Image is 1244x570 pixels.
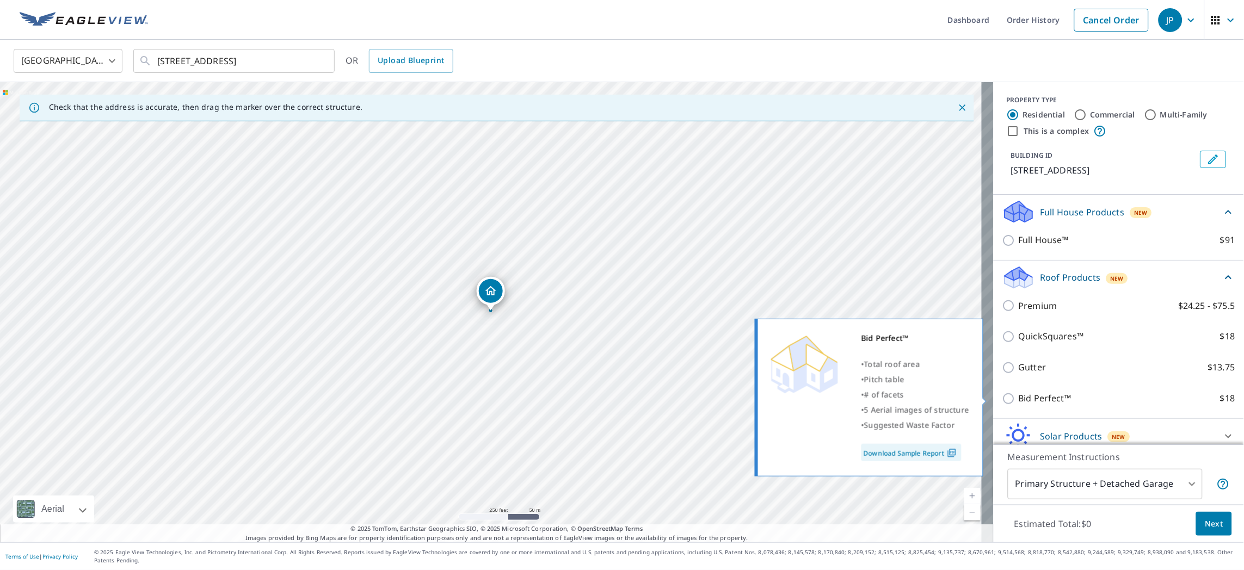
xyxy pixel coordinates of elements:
[1019,392,1071,405] p: Bid Perfect™
[1040,271,1101,284] p: Roof Products
[1019,361,1046,374] p: Gutter
[864,359,920,369] span: Total roof area
[13,495,94,523] div: Aerial
[1011,164,1196,177] p: [STREET_ADDRESS]
[625,524,643,532] a: Terms
[1019,299,1057,313] p: Premium
[1208,361,1235,374] p: $13.75
[1217,478,1230,491] span: Your report will include the primary structure and a detached garage if one exists.
[1008,450,1230,463] p: Measurement Instructions
[1135,208,1148,217] span: New
[861,418,969,433] div: •
[38,495,67,523] div: Aerial
[861,402,969,418] div: •
[864,405,969,415] span: 5 Aerial images of structure
[1023,109,1066,120] label: Residential
[956,101,970,115] button: Close
[1221,330,1235,343] p: $18
[1040,206,1125,219] p: Full House Products
[864,389,904,400] span: # of facets
[1011,151,1053,160] p: BUILDING ID
[14,46,122,76] div: [GEOGRAPHIC_DATA]
[864,420,955,430] span: Suggested Waste Factor
[477,277,505,311] div: Dropped pin, building 1, Residential property, 9369 SW 92nd Ave Ellendale, MN 56026
[1196,512,1232,536] button: Next
[861,387,969,402] div: •
[1002,199,1235,225] div: Full House ProductsNew
[861,357,969,372] div: •
[1205,517,1223,531] span: Next
[964,488,981,504] a: Current Level 17, Zoom In
[964,504,981,521] a: Current Level 17, Zoom Out
[1006,512,1100,536] p: Estimated Total: $0
[1002,265,1235,290] div: Roof ProductsNew
[1002,423,1235,449] div: Solar ProductsNew
[351,524,643,534] span: © 2025 TomTom, Earthstar Geographics SIO, © 2025 Microsoft Corporation, ©
[1074,9,1149,32] a: Cancel Order
[378,54,444,67] span: Upload Blueprint
[577,524,623,532] a: OpenStreetMap
[49,102,362,112] p: Check that the address is accurate, then drag the marker over the correct structure.
[1159,8,1183,32] div: JP
[861,444,962,461] a: Download Sample Report
[1221,233,1235,247] p: $91
[1024,126,1089,137] label: This is a complex
[5,553,39,560] a: Terms of Use
[1008,469,1203,499] div: Primary Structure + Detached Garage
[346,49,453,73] div: OR
[1221,392,1235,405] p: $18
[369,49,453,73] a: Upload Blueprint
[1179,299,1235,313] p: $24.25 - $75.5
[1112,432,1126,441] span: New
[861,331,969,346] div: Bid Perfect™
[1040,430,1103,443] p: Solar Products
[42,553,78,560] a: Privacy Policy
[1161,109,1208,120] label: Multi-Family
[1200,151,1227,168] button: Edit building 1
[20,12,148,28] img: EV Logo
[1111,274,1124,283] span: New
[861,372,969,387] div: •
[1091,109,1136,120] label: Commercial
[766,331,842,396] img: Premium
[157,46,312,76] input: Search by address or latitude-longitude
[864,374,904,385] span: Pitch table
[94,548,1239,565] p: © 2025 Eagle View Technologies, Inc. and Pictometry International Corp. All Rights Reserved. Repo...
[5,553,78,560] p: |
[1019,330,1084,343] p: QuickSquares™
[1019,233,1069,247] p: Full House™
[1007,95,1231,105] div: PROPERTY TYPE
[945,448,959,458] img: Pdf Icon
